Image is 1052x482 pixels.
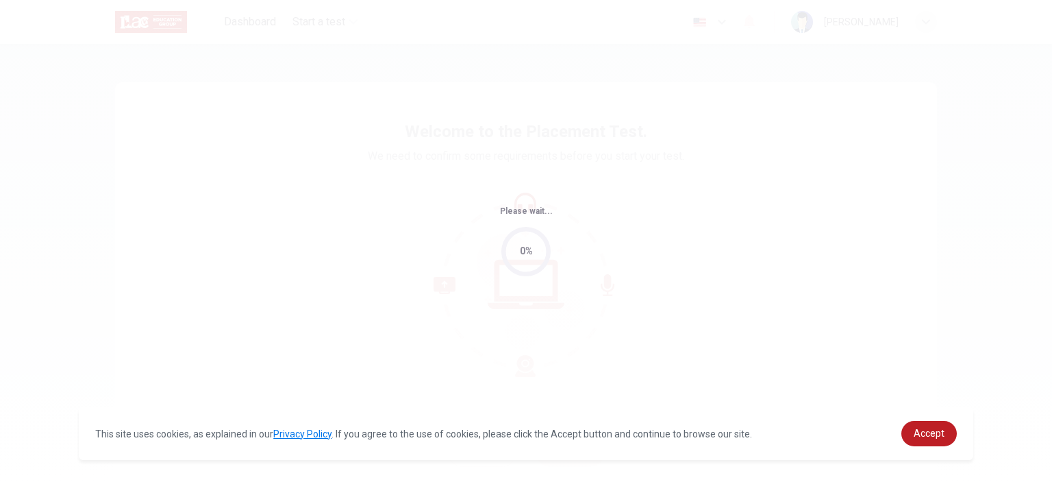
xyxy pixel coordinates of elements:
[901,421,957,446] a: dismiss cookie message
[520,243,533,259] div: 0%
[914,428,944,439] span: Accept
[273,429,331,439] a: Privacy Policy
[79,407,973,460] div: cookieconsent
[95,429,752,439] span: This site uses cookies, as explained in our . If you agree to the use of cookies, please click th...
[500,206,553,216] span: Please wait...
